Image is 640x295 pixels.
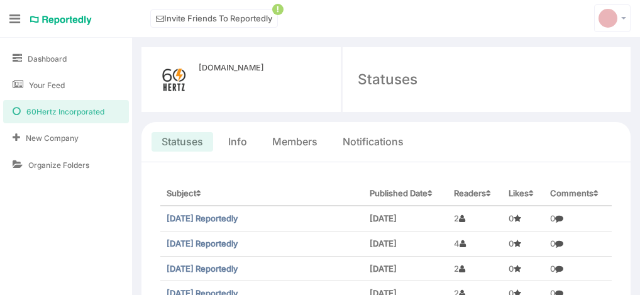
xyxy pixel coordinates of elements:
span: 60Hertz Incorporated [26,106,104,117]
a: Organize Folders [3,153,129,177]
a: Notifications [343,135,404,149]
td: 0 [502,206,544,231]
a: Invite Friends To Reportedly! [150,9,278,28]
td: 0 [544,231,612,256]
td: 0 [502,231,544,256]
a: [DATE] Reportedly [167,238,238,248]
a: Statuses [162,135,203,149]
a: Your Feed [3,74,129,97]
div: Statuses [358,69,417,89]
th: Comments: No sort applied, activate to apply an ascending sort [544,181,612,206]
span: Dashboard [28,53,67,64]
td: 2 [448,256,503,281]
a: [DATE] Reportedly [167,213,238,223]
span: ! [272,4,284,15]
th: Published Date: No sort applied, activate to apply an ascending sort [363,181,448,206]
a: [DATE] Reportedly [167,264,238,274]
div: Subject [167,187,357,199]
a: Dashboard [3,47,129,70]
strong: [DATE] [370,264,397,274]
th: Subject: No sort applied, activate to apply an ascending sort [160,181,363,206]
td: 0 [544,206,612,231]
th: Readers: No sort applied, activate to apply an ascending sort [448,181,503,206]
div: Published Date [370,187,441,199]
td: 0 [544,256,612,281]
th: Likes: No sort applied, activate to apply an ascending sort [502,181,544,206]
td: 0 [502,256,544,281]
a: Reportedly [30,9,92,31]
span: Organize Folders [28,160,89,170]
span: Your Feed [29,80,65,91]
td: 4 [448,231,503,256]
img: medium_STACKED_SMALL.png [157,62,191,97]
a: [DOMAIN_NAME] [199,62,321,74]
img: svg+xml;base64,PD94bWwgdmVyc2lvbj0iMS4wIiBlbmNvZGluZz0iVVRGLTgiPz4KICAgICAg%0APHN2ZyB2ZXJzaW9uPSI... [599,9,617,28]
div: Comments [550,187,605,199]
a: 60Hertz Incorporated [3,100,129,123]
span: New Company [26,133,79,143]
a: New Company [3,126,129,150]
div: Likes [509,187,538,199]
strong: [DATE] [370,238,397,248]
strong: [DATE] [370,213,397,223]
a: Members [272,135,317,149]
div: Readers [454,187,497,199]
td: 2 [448,206,503,231]
a: Info [228,135,247,149]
